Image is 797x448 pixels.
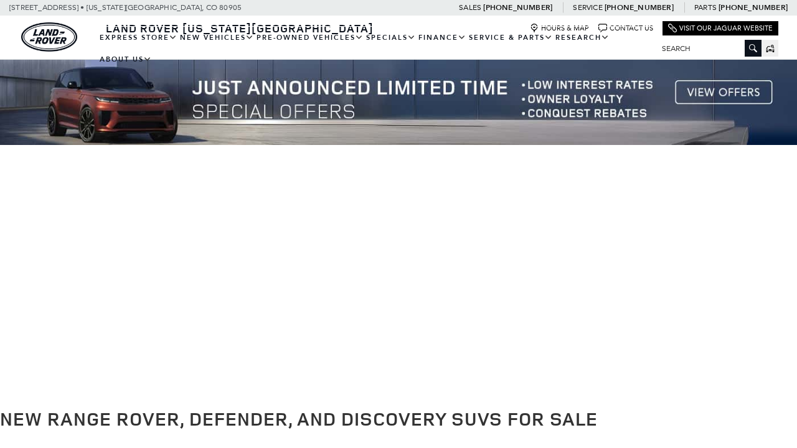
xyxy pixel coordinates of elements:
[255,27,365,49] a: Pre-Owned Vehicles
[719,2,788,12] a: [PHONE_NUMBER]
[98,27,653,70] nav: Main Navigation
[459,3,481,12] span: Sales
[554,27,611,49] a: Research
[9,3,242,12] a: [STREET_ADDRESS] • [US_STATE][GEOGRAPHIC_DATA], CO 80905
[106,21,374,35] span: Land Rover [US_STATE][GEOGRAPHIC_DATA]
[694,3,717,12] span: Parts
[530,24,589,33] a: Hours & Map
[98,21,381,35] a: Land Rover [US_STATE][GEOGRAPHIC_DATA]
[98,49,153,70] a: About Us
[179,27,255,49] a: New Vehicles
[605,2,674,12] a: [PHONE_NUMBER]
[668,24,773,33] a: Visit Our Jaguar Website
[21,22,77,52] img: Land Rover
[365,27,417,49] a: Specials
[598,24,653,33] a: Contact Us
[653,41,762,56] input: Search
[98,27,179,49] a: EXPRESS STORE
[21,22,77,52] a: land-rover
[573,3,602,12] span: Service
[468,27,554,49] a: Service & Parts
[417,27,468,49] a: Finance
[483,2,552,12] a: [PHONE_NUMBER]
